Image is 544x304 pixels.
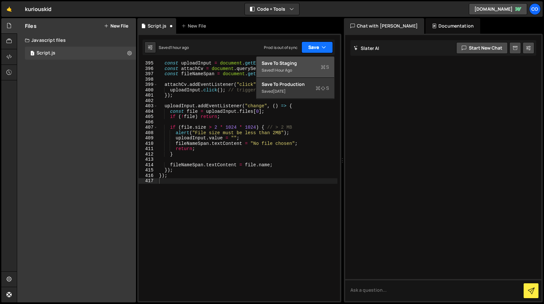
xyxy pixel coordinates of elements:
[321,64,329,70] span: S
[139,66,158,72] div: 396
[1,1,17,17] a: 🤙
[529,3,541,15] a: Co
[139,157,158,162] div: 413
[262,88,329,95] div: Saved
[25,5,52,13] div: kuriouskid
[104,23,128,29] button: New File
[139,109,158,114] div: 404
[25,47,136,60] div: 16633/45317.js
[17,34,136,47] div: Javascript files
[316,85,329,91] span: S
[262,81,329,88] div: Save to Production
[139,141,158,146] div: 410
[139,93,158,98] div: 401
[264,45,298,50] div: Prod is out of sync
[256,57,334,78] button: Save to StagingS Saved1 hour ago
[139,135,158,141] div: 409
[139,162,158,168] div: 414
[139,71,158,77] div: 397
[273,88,286,94] div: [DATE]
[139,120,158,125] div: 406
[170,45,189,50] div: 1 hour ago
[139,88,158,93] div: 400
[139,103,158,109] div: 403
[425,18,480,34] div: Documentation
[262,66,329,74] div: Saved
[301,41,333,53] button: Save
[344,18,424,34] div: Chat with [PERSON_NAME]
[139,152,158,157] div: 412
[256,78,334,99] button: Save to ProductionS Saved[DATE]
[456,42,508,54] button: Start new chat
[148,23,166,29] div: Script.js
[139,173,158,179] div: 416
[139,61,158,66] div: 395
[139,146,158,152] div: 411
[139,82,158,88] div: 399
[159,45,189,50] div: Saved
[181,23,209,29] div: New File
[37,50,55,56] div: Script.js
[139,130,158,136] div: 408
[139,114,158,120] div: 405
[139,98,158,104] div: 402
[139,178,158,184] div: 417
[469,3,527,15] a: [DOMAIN_NAME]
[262,60,329,66] div: Save to Staging
[139,77,158,82] div: 398
[139,168,158,173] div: 415
[25,22,37,29] h2: Files
[139,125,158,130] div: 407
[30,51,34,56] span: 1
[245,3,299,15] button: Code + Tools
[354,45,380,51] h2: Slater AI
[273,67,292,73] div: 1 hour ago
